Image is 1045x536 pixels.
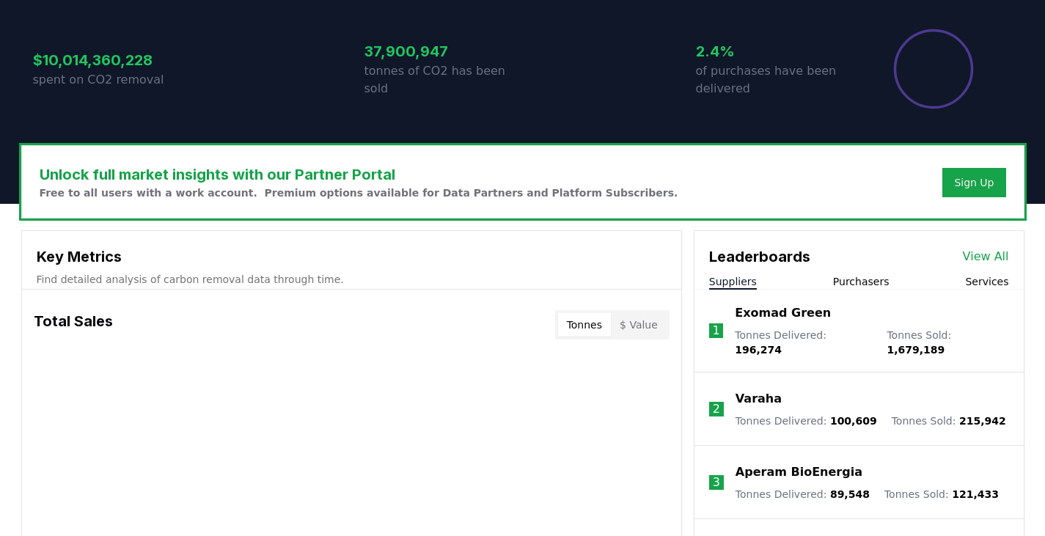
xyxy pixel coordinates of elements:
h3: Total Sales [34,310,113,339]
a: Aperam BioEnergia [736,463,862,481]
h3: Leaderboards [709,246,810,268]
button: Services [965,274,1008,289]
button: Purchasers [833,274,890,289]
p: Tonnes Delivered : [735,328,872,357]
p: Tonnes Sold : [892,414,1006,428]
h3: Key Metrics [37,246,667,268]
p: Find detailed analysis of carbon removal data through time. [37,272,667,287]
button: $ Value [611,313,667,337]
button: Suppliers [709,274,757,289]
span: 1,679,189 [887,344,945,356]
p: spent on CO2 removal [33,71,191,89]
p: Tonnes Sold : [887,328,1008,357]
span: 121,433 [952,488,999,500]
span: 100,609 [830,415,877,427]
p: of purchases have been delivered [696,62,854,98]
span: 89,548 [830,488,870,500]
p: tonnes of CO2 has been sold [364,62,523,98]
button: Tonnes [558,313,611,337]
a: Sign Up [954,175,994,190]
h3: Unlock full market insights with our Partner Portal [40,164,678,186]
h3: 2.4% [696,40,854,62]
p: Free to all users with a work account. Premium options available for Data Partners and Platform S... [40,186,678,200]
p: 2 [713,400,720,418]
span: 196,274 [735,344,782,356]
button: Sign Up [942,168,1005,197]
span: 215,942 [959,415,1006,427]
h3: 37,900,947 [364,40,523,62]
a: Varaha [736,390,782,408]
a: View All [963,248,1009,265]
p: Tonnes Delivered : [736,487,870,502]
h3: $10,014,360,228 [33,49,191,71]
div: Percentage of sales delivered [892,28,975,110]
p: 1 [712,322,719,339]
p: Tonnes Delivered : [736,414,877,428]
p: 3 [713,474,720,491]
p: Tonnes Sold : [884,487,999,502]
a: Exomad Green [735,304,831,322]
